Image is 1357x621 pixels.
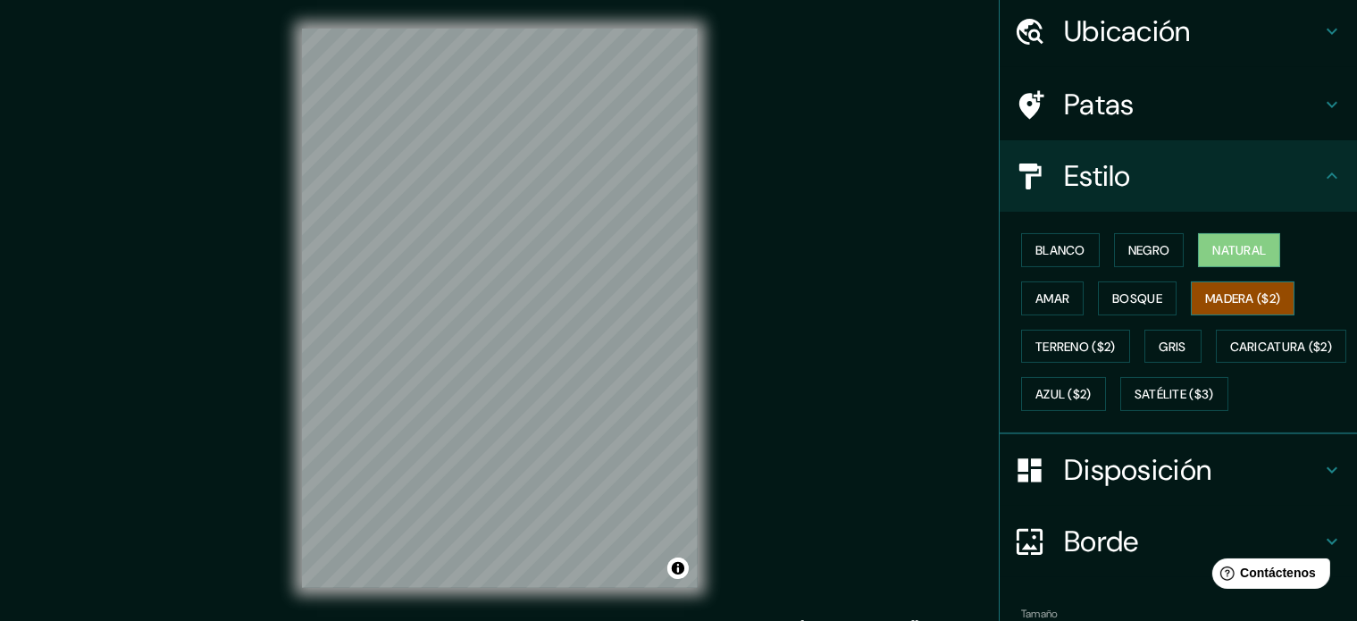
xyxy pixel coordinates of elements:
font: Negro [1128,242,1170,258]
button: Natural [1198,233,1280,267]
font: Borde [1064,523,1139,560]
button: Blanco [1021,233,1100,267]
font: Gris [1160,339,1186,355]
div: Borde [1000,506,1357,577]
button: Azul ($2) [1021,377,1106,411]
div: Patas [1000,69,1357,140]
font: Blanco [1035,242,1085,258]
font: Tamaño [1021,607,1058,621]
font: Patas [1064,86,1135,123]
button: Terreno ($2) [1021,330,1130,364]
button: Caricatura ($2) [1216,330,1347,364]
font: Natural [1212,242,1266,258]
button: Negro [1114,233,1185,267]
font: Bosque [1112,290,1162,306]
div: Estilo [1000,140,1357,212]
button: Activar o desactivar atribución [667,558,689,579]
font: Caricatura ($2) [1230,339,1333,355]
button: Madera ($2) [1191,281,1294,315]
font: Ubicación [1064,13,1191,50]
font: Amar [1035,290,1069,306]
iframe: Lanzador de widgets de ayuda [1198,551,1337,601]
button: Gris [1144,330,1202,364]
button: Bosque [1098,281,1177,315]
div: Disposición [1000,434,1357,506]
font: Satélite ($3) [1135,387,1214,403]
button: Satélite ($3) [1120,377,1228,411]
font: Estilo [1064,157,1131,195]
font: Madera ($2) [1205,290,1280,306]
font: Disposición [1064,451,1211,489]
canvas: Mapa [302,29,698,588]
font: Terreno ($2) [1035,339,1116,355]
button: Amar [1021,281,1084,315]
font: Azul ($2) [1035,387,1092,403]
